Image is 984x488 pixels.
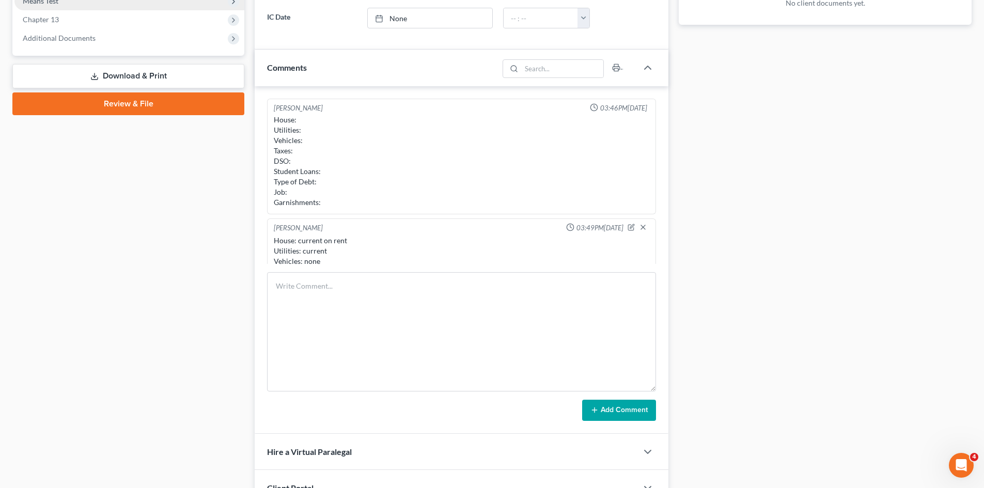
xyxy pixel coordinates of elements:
input: -- : -- [504,8,578,28]
input: Search... [522,60,604,77]
span: 03:49PM[DATE] [576,223,623,233]
span: Chapter 13 [23,15,59,24]
div: [PERSON_NAME] [274,223,323,233]
span: Additional Documents [23,34,96,42]
div: House: current on rent Utilities: current Vehicles: none Taxes: Filed all. Gets refunds DSO: no S... [274,235,649,339]
span: Comments [267,62,307,72]
a: Download & Print [12,64,244,88]
span: Hire a Virtual Paralegal [267,447,352,456]
a: None [368,8,492,28]
button: Add Comment [582,400,656,421]
a: Review & File [12,92,244,115]
label: IC Date [262,8,362,28]
div: House: Utilities: Vehicles: Taxes: DSO: Student Loans: Type of Debt: Job: Garnishments: [274,115,649,208]
div: [PERSON_NAME] [274,103,323,113]
span: 03:46PM[DATE] [600,103,647,113]
span: 4 [970,453,978,461]
iframe: Intercom live chat [949,453,974,478]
